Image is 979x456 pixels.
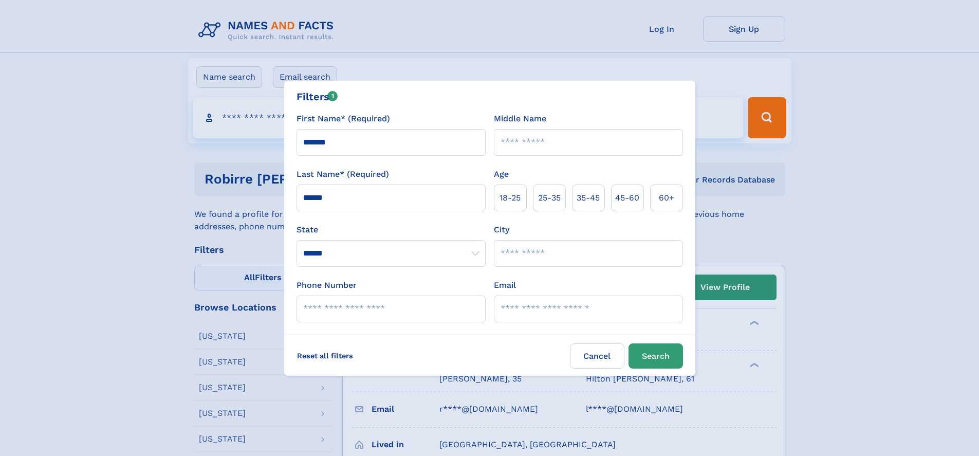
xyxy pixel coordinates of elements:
[297,89,338,104] div: Filters
[538,192,561,204] span: 25‑35
[494,279,516,291] label: Email
[615,192,639,204] span: 45‑60
[297,168,389,180] label: Last Name* (Required)
[297,224,486,236] label: State
[577,192,600,204] span: 35‑45
[659,192,674,204] span: 60+
[570,343,624,369] label: Cancel
[494,224,509,236] label: City
[297,113,390,125] label: First Name* (Required)
[629,343,683,369] button: Search
[297,279,357,291] label: Phone Number
[500,192,521,204] span: 18‑25
[494,113,546,125] label: Middle Name
[494,168,509,180] label: Age
[290,343,360,368] label: Reset all filters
